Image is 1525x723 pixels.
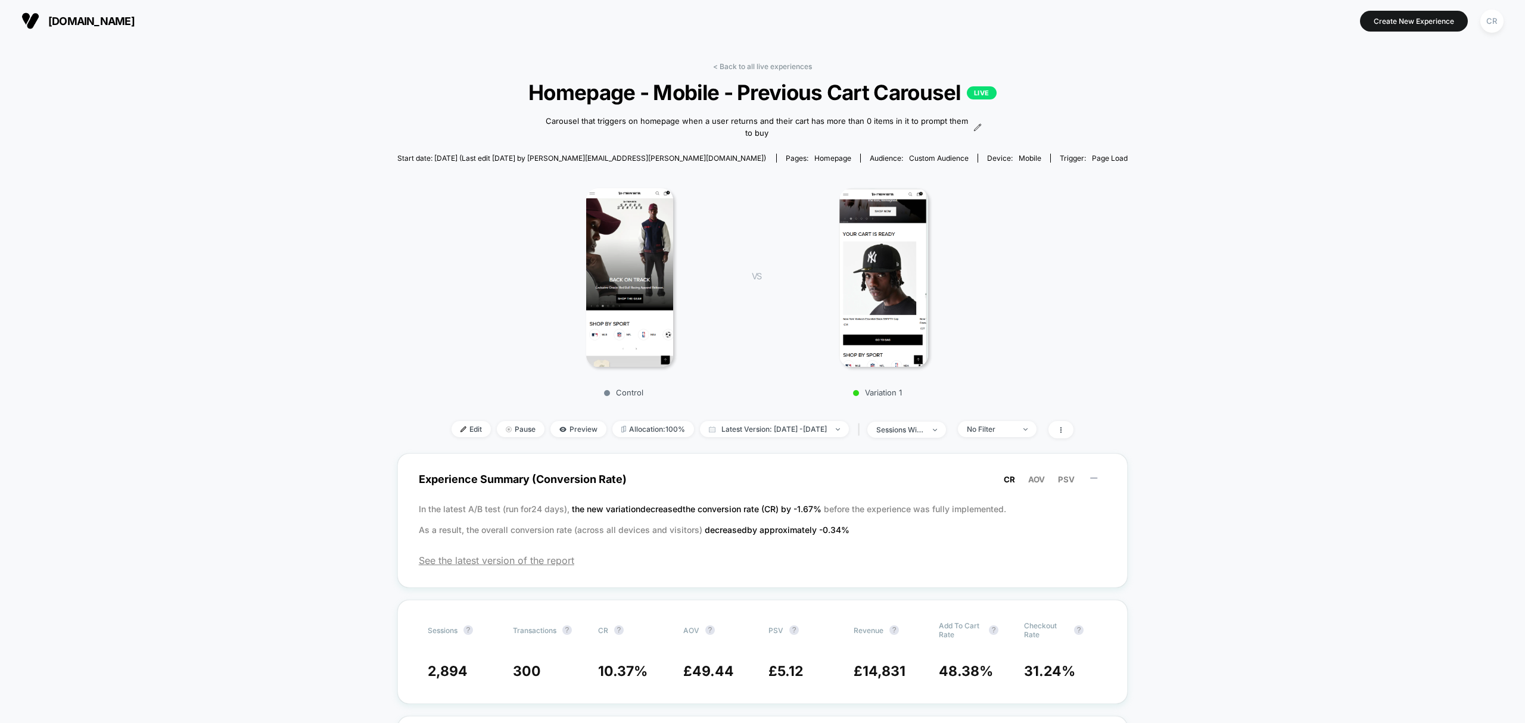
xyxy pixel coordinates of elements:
[933,429,937,431] img: end
[513,663,541,680] span: 300
[1004,475,1015,484] span: CR
[773,388,982,397] p: Variation 1
[428,626,457,635] span: Sessions
[428,663,468,680] span: 2,894
[434,80,1091,105] span: Homepage - Mobile - Previous Cart Carousel
[612,421,694,437] span: Allocation: 100%
[18,11,138,30] button: [DOMAIN_NAME]
[967,425,1014,434] div: No Filter
[586,188,673,367] img: Control main
[452,421,491,437] span: Edit
[692,663,734,680] span: 49.44
[705,625,715,635] button: ?
[855,421,867,438] span: |
[989,625,998,635] button: ?
[397,154,766,163] span: Start date: [DATE] (Last edit [DATE] by [PERSON_NAME][EMAIL_ADDRESS][PERSON_NAME][DOMAIN_NAME])
[768,663,803,680] span: £
[598,626,608,635] span: CR
[889,625,899,635] button: ?
[1019,154,1041,163] span: mobile
[506,426,512,432] img: end
[854,663,905,680] span: £
[939,663,993,680] span: 48.38 %
[700,421,849,437] span: Latest Version: [DATE] - [DATE]
[836,428,840,431] img: end
[713,62,812,71] a: < Back to all live experiences
[1477,9,1507,33] button: CR
[419,466,1107,493] span: Experience Summary (Conversion Rate)
[543,116,970,139] span: Carousel that triggers on homepage when a user returns and their cart has more than 0 items in it...
[939,621,983,639] span: Add To Cart Rate
[854,626,883,635] span: Revenue
[1360,11,1468,32] button: Create New Experience
[1000,474,1019,485] button: CR
[1024,621,1068,639] span: Checkout Rate
[839,188,928,367] img: Variation 1 main
[814,154,851,163] span: homepage
[1024,663,1075,680] span: 31.24 %
[463,625,473,635] button: ?
[1054,474,1078,485] button: PSV
[789,625,799,635] button: ?
[621,426,626,432] img: rebalance
[562,625,572,635] button: ?
[768,626,783,635] span: PSV
[460,426,466,432] img: edit
[709,426,715,432] img: calendar
[777,663,803,680] span: 5.12
[870,154,969,163] div: Audience:
[519,388,728,397] p: Control
[513,626,556,635] span: Transactions
[419,554,1107,566] span: See the latest version of the report
[683,626,699,635] span: AOV
[876,425,924,434] div: sessions with impression
[1092,154,1128,163] span: Page Load
[1480,10,1504,33] div: CR
[598,663,648,680] span: 10.37 %
[21,12,39,30] img: Visually logo
[1025,474,1048,485] button: AOV
[1028,475,1045,484] span: AOV
[497,421,544,437] span: Pause
[1023,428,1028,431] img: end
[683,663,734,680] span: £
[572,504,824,514] span: the new variation decreased the conversion rate (CR) by -1.67 %
[48,15,135,27] span: [DOMAIN_NAME]
[786,154,851,163] div: Pages:
[1058,475,1075,484] span: PSV
[967,86,997,99] p: LIVE
[705,525,849,535] span: decreased by approximately -0.34 %
[863,663,905,680] span: 14,831
[1074,625,1084,635] button: ?
[614,625,624,635] button: ?
[752,271,761,281] span: VS
[419,498,1107,540] p: In the latest A/B test (run for 24 days), before the experience was fully implemented. As a resul...
[909,154,969,163] span: Custom Audience
[1060,154,1128,163] div: Trigger:
[978,154,1050,163] span: Device:
[550,421,606,437] span: Preview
